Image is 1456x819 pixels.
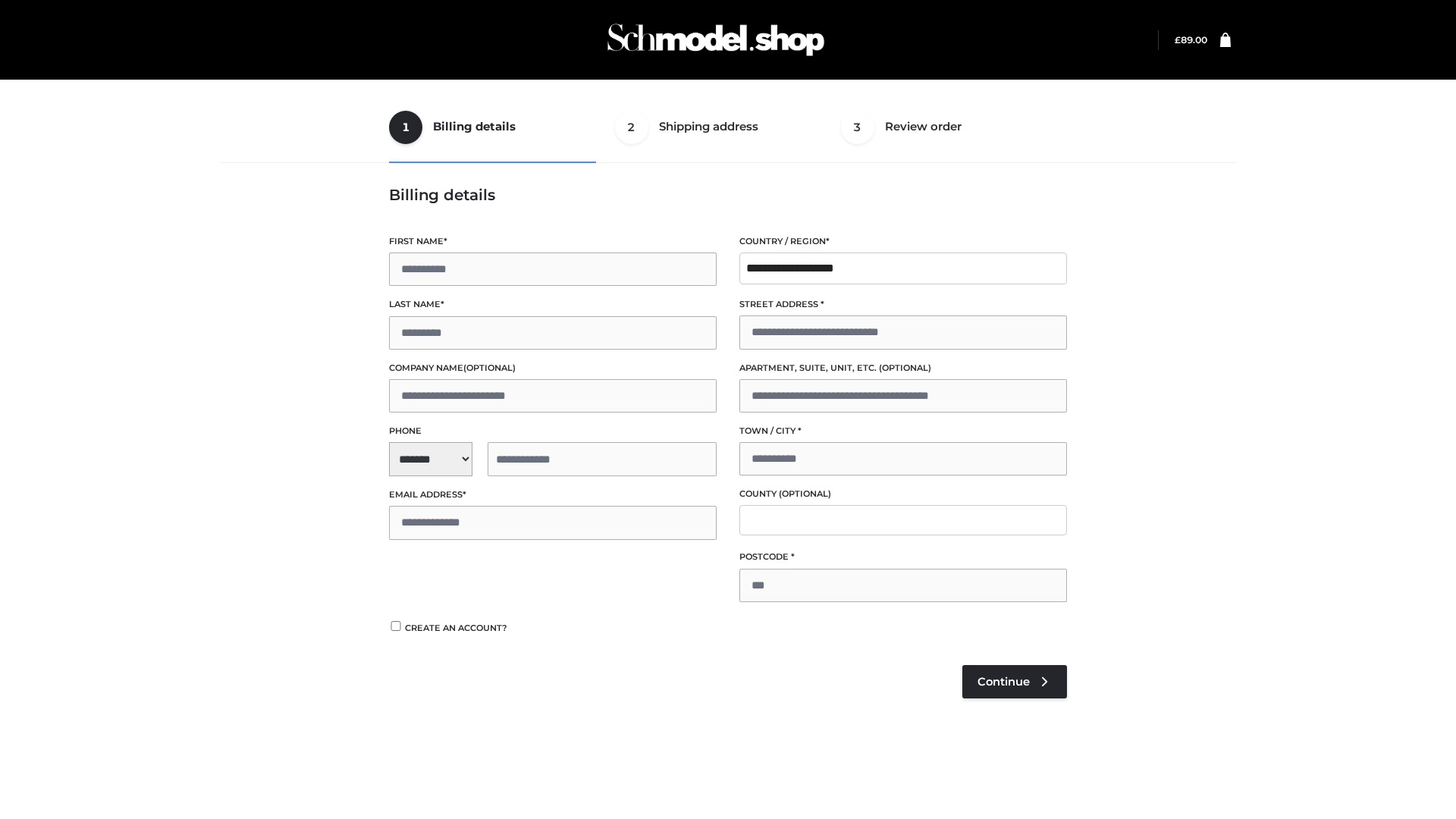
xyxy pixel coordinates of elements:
[962,665,1067,698] a: Continue
[739,550,1067,564] label: Postcode
[389,488,717,502] label: Email address
[463,362,516,373] span: (optional)
[602,10,830,70] img: Schmodel Admin 964
[739,487,1067,501] label: County
[879,362,931,373] span: (optional)
[977,675,1030,689] span: Continue
[389,424,717,438] label: Phone
[1175,34,1207,45] bdi: 89.00
[389,621,403,631] input: Create an account?
[1175,34,1181,45] span: £
[405,623,507,633] span: Create an account?
[1175,34,1207,45] a: £89.00
[739,297,1067,312] label: Street address
[389,297,717,312] label: Last name
[389,186,1067,204] h3: Billing details
[739,424,1067,438] label: Town / City
[779,488,831,499] span: (optional)
[739,361,1067,375] label: Apartment, suite, unit, etc.
[389,361,717,375] label: Company name
[739,234,1067,249] label: Country / Region
[389,234,717,249] label: First name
